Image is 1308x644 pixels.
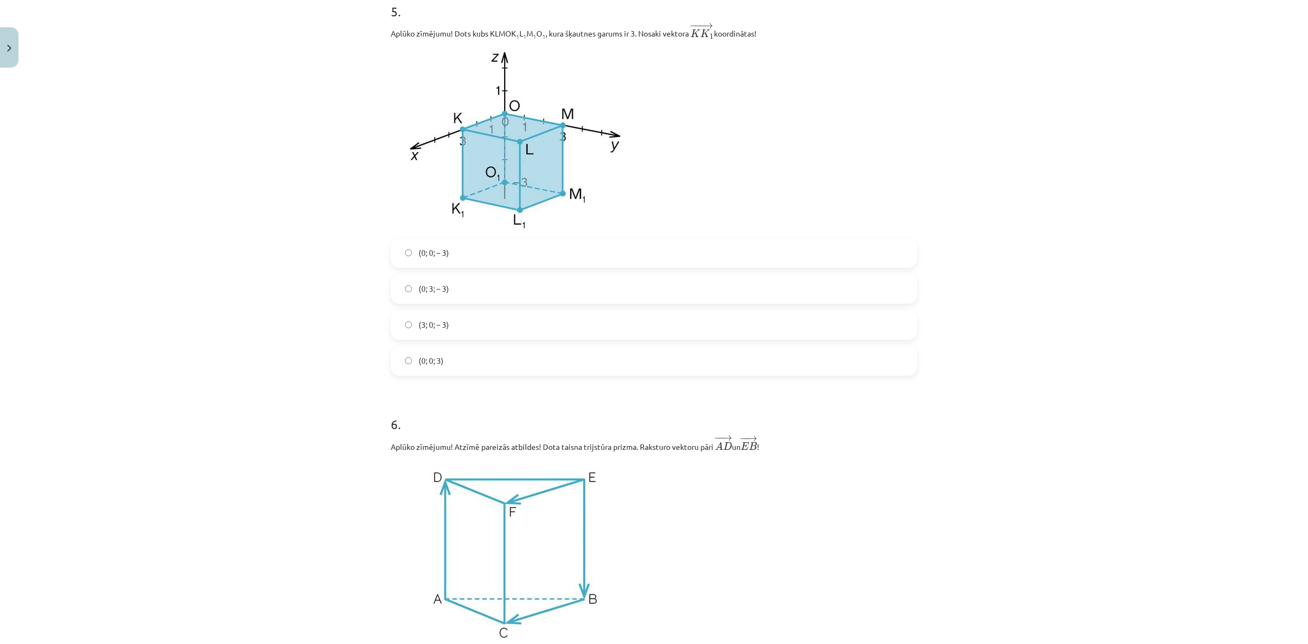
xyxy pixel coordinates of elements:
span: E [741,442,749,450]
input: (0; 3; – 3) [405,285,412,292]
span: − [740,436,748,442]
span: − [714,435,722,441]
sub: 1 [533,32,536,40]
span: K [691,29,700,37]
img: icon-close-lesson-0947bae3869378f0d4975bcd49f059093ad1ed9edebbc8119c70593378902aed.svg [7,45,11,52]
h1: 6 . [391,398,917,431]
span: B [749,442,757,450]
span: (3; 0; – 3) [419,319,449,330]
span: (0; 0; – 3) [419,247,449,258]
p: Aplūko zīmējumu! Dots kubs KLMOK L M O , kura šķautnes garums ir 3. Nosaki vektora ﻿ koordinātas! [391,22,917,40]
sub: 1 [523,32,526,40]
span: − [689,22,698,28]
p: Aplūko zīmējumu! Atzīmē pareizās atbildes! Dota taisna trijstūra prizma. Raksturo vektoru pāri ﻿ ... [391,435,917,453]
span: (0; 3; – 3) [419,283,449,294]
span: → [722,435,732,441]
span: D [723,442,732,450]
span: → [747,436,758,442]
span: → [703,22,713,28]
sub: 1 [542,32,546,40]
span: A [715,442,723,450]
span: − [718,435,719,441]
input: (0; 0; 3) [405,357,412,364]
sub: 1 [516,32,519,40]
span: −− [694,22,702,28]
span: 1 [710,34,713,39]
input: (3; 0; – 3) [405,321,412,328]
span: − [743,436,744,442]
span: K [700,29,710,37]
span: (0; 0; 3) [419,355,444,366]
input: (0; 0; – 3) [405,249,412,256]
